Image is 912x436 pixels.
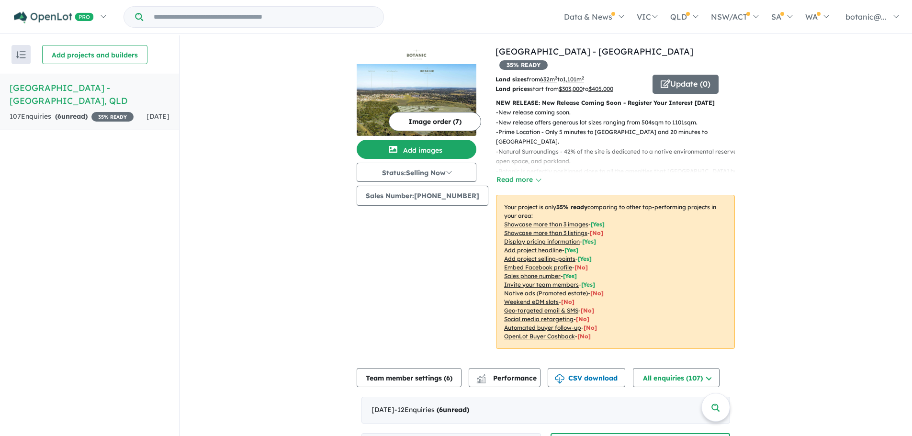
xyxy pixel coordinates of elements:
p: - Natural Surroundings - 42% of the site is dedicated to a native environmental reserve, open spa... [496,147,743,167]
span: [No] [561,298,574,305]
strong: ( unread) [55,112,88,121]
span: 35 % READY [499,60,548,70]
img: line-chart.svg [477,374,485,380]
button: Update (0) [653,75,719,94]
b: 35 % ready [556,203,587,211]
span: [ Yes ] [578,255,592,262]
span: 6 [439,405,443,414]
span: [ Yes ] [582,238,596,245]
img: sort.svg [16,51,26,58]
p: - New release offers generous lot sizes ranging from 504sqm to 1101sqm. [496,118,743,127]
p: start from [495,84,645,94]
span: [DATE] [146,112,169,121]
span: to [557,76,584,83]
span: [ Yes ] [563,272,577,279]
button: CSV download [548,368,625,387]
b: Land sizes [495,76,527,83]
button: Performance [469,368,540,387]
u: Display pricing information [504,238,580,245]
span: [No] [581,307,594,314]
u: Geo-targeted email & SMS [504,307,578,314]
sup: 2 [582,75,584,80]
h5: [GEOGRAPHIC_DATA] - [GEOGRAPHIC_DATA] , QLD [10,81,169,107]
a: [GEOGRAPHIC_DATA] - [GEOGRAPHIC_DATA] [495,46,693,57]
p: Your project is only comparing to other top-performing projects in your area: - - - - - - - - - -... [496,195,735,349]
button: Add images [357,140,476,159]
button: Team member settings (6) [357,368,462,387]
p: from [495,75,645,84]
img: bar-chart.svg [476,377,486,383]
button: Read more [496,174,541,185]
u: Embed Facebook profile [504,264,572,271]
span: [No] [576,315,589,323]
button: All enquiries (107) [633,368,720,387]
u: Invite your team members [504,281,579,288]
button: Status:Selling Now [357,163,476,182]
u: Add project selling-points [504,255,575,262]
p: - Botanic is perfectly positioned close to all the amenities that [GEOGRAPHIC_DATA] has to offer ... [496,167,743,186]
span: botanic@... [845,12,887,22]
u: $ 303,000 [559,85,583,92]
u: Showcase more than 3 images [504,221,588,228]
u: 1,101 m [563,76,584,83]
u: Native ads (Promoted estate) [504,290,588,297]
span: [ Yes ] [581,281,595,288]
img: Openlot PRO Logo White [14,11,94,23]
span: [No] [590,290,604,297]
sup: 2 [555,75,557,80]
span: - 12 Enquir ies [394,405,469,414]
button: Image order (7) [389,112,481,131]
img: Botanic Estate - Highfields Logo [360,49,473,60]
span: to [583,85,613,92]
span: [ No ] [574,264,588,271]
div: 107 Enquir ies [10,111,134,123]
button: Add projects and builders [42,45,147,64]
p: - New release coming soon. [496,108,743,117]
img: Botanic Estate - Highfields [357,64,476,136]
div: [DATE] [361,397,730,424]
u: Social media retargeting [504,315,574,323]
u: OpenLot Buyer Cashback [504,333,575,340]
span: [ Yes ] [564,246,578,254]
u: 632 m [540,76,557,83]
u: Weekend eDM slots [504,298,559,305]
img: download icon [555,374,564,384]
span: 6 [57,112,61,121]
span: [No] [584,324,597,331]
span: [ No ] [590,229,603,236]
a: Botanic Estate - Highfields LogoBotanic Estate - Highfields [357,45,476,136]
strong: ( unread) [437,405,469,414]
button: Sales Number:[PHONE_NUMBER] [357,186,488,206]
span: Performance [478,374,537,382]
u: $ 405,000 [588,85,613,92]
u: Add project headline [504,246,562,254]
span: [No] [577,333,591,340]
b: Land prices [495,85,530,92]
p: - Prime Location - Only 5 minutes to [GEOGRAPHIC_DATA] and 20 minutes to [GEOGRAPHIC_DATA]. [496,127,743,147]
span: [ Yes ] [591,221,605,228]
u: Showcase more than 3 listings [504,229,587,236]
input: Try estate name, suburb, builder or developer [145,7,382,27]
p: NEW RELEASE: New Release Coming Soon - Register Your Interest [DATE] [496,98,735,108]
span: 6 [446,374,450,382]
u: Automated buyer follow-up [504,324,581,331]
u: Sales phone number [504,272,561,279]
span: 35 % READY [91,112,134,122]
